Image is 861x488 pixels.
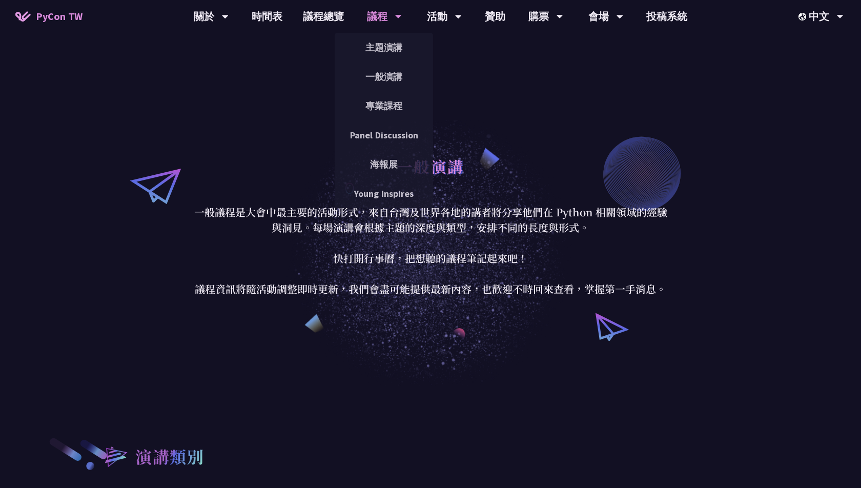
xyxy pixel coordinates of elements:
img: Home icon of PyCon TW 2025 [15,11,31,22]
p: 一般議程是大會中最主要的活動形式，來自台灣及世界各地的講者將分享他們在 Python 相關領域的經驗與洞見。每場演講會根據主題的深度與類型，安排不同的長度與形式。 快打開行事曆，把想聽的議程筆記... [192,205,669,297]
a: Panel Discussion [335,123,433,147]
img: heading-bullet [94,437,135,476]
a: 海報展 [335,152,433,176]
a: 一般演講 [335,65,433,89]
a: 主題演講 [335,35,433,59]
a: 專業課程 [335,94,433,118]
h2: 演講類別 [135,444,204,469]
a: Young Inspires [335,181,433,206]
a: PyCon TW [5,4,93,29]
span: PyCon TW [36,9,83,24]
img: Locale Icon [798,13,809,21]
